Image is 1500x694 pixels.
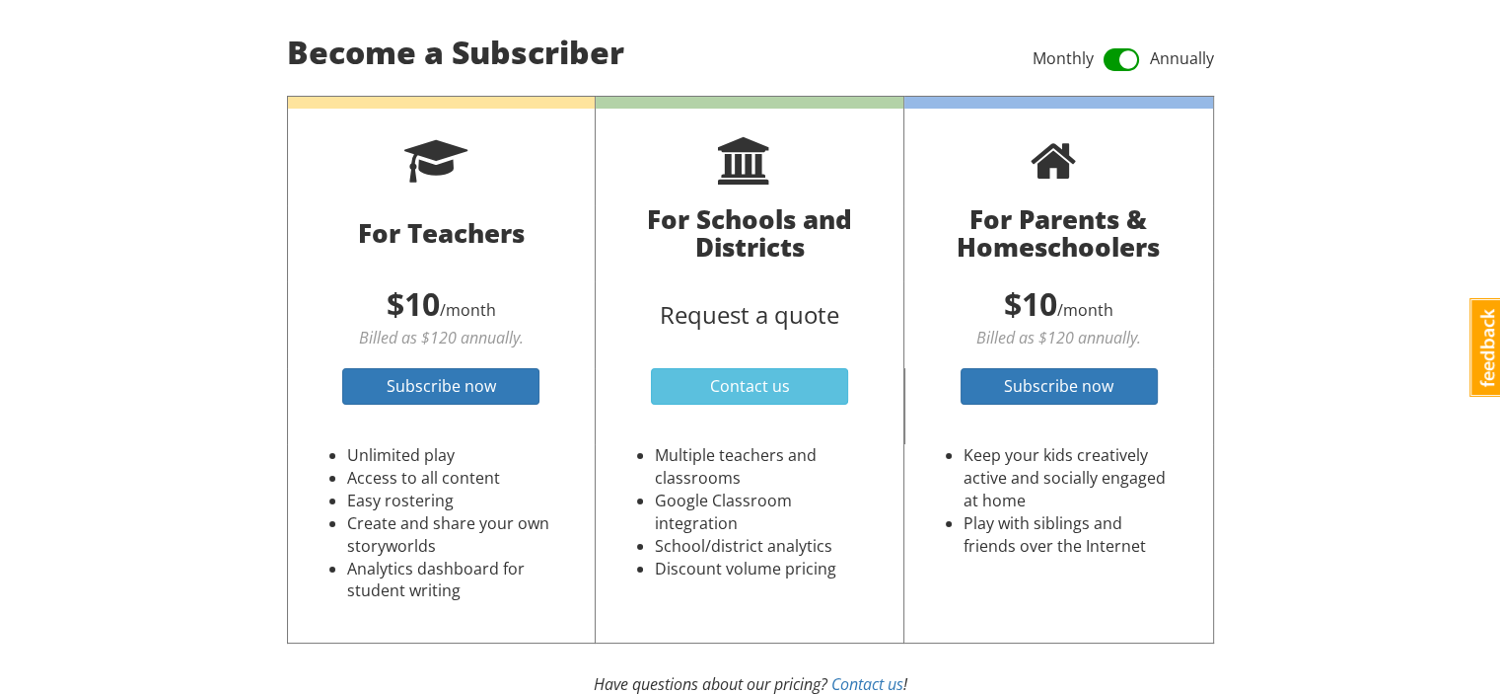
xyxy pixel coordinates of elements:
[934,205,1182,262] h3: For Parents & Homeschoolers
[625,205,874,262] h3: For Schools and Districts
[660,298,839,331] span: Request a quote
[1004,282,1057,325] span: $10
[287,35,828,69] h2: Become a Subscriber
[359,327,524,348] em: Billed as $120 annually.
[976,327,1141,348] em: Billed as $120 annually.
[961,368,1158,405] a: Subscribe now
[387,375,496,397] span: Subscribe now
[347,512,555,558] li: Create and share your own storyworlds
[347,467,555,490] li: Access to all content
[1004,375,1113,397] span: Subscribe now
[964,444,1173,512] li: Keep your kids creatively active and socially engaged at home
[347,490,555,512] li: Easy rostering
[964,512,1173,558] li: Play with siblings and friends over the Internet
[655,535,864,558] li: School/district analytics
[655,444,864,490] li: Multiple teachers and classrooms
[828,44,1214,76] div: Monthly Annually
[655,558,864,580] li: Discount volume pricing
[342,368,539,405] a: Subscribe now
[709,375,789,397] span: Contact us
[318,281,565,327] p: /month
[347,444,555,467] li: Unlimited play
[318,219,565,248] h3: For Teachers
[387,282,440,325] span: $10
[651,368,848,405] a: Contact us
[655,490,864,535] li: Google Classroom integration
[347,558,555,603] li: Analytics dashboard for student writing
[934,281,1182,327] p: /month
